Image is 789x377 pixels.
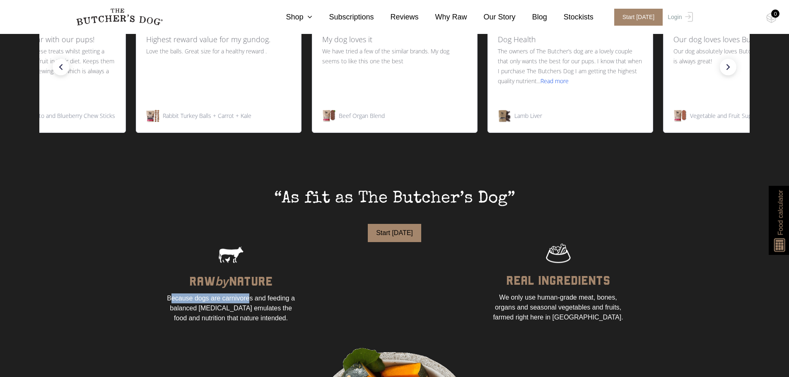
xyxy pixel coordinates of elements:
img: TBD_Cart-Empty.png [766,12,777,23]
a: Blog [516,12,547,23]
span: Food calculator [775,190,785,235]
a: Shop [269,12,312,23]
li: slide 3 out of 7 [136,1,302,133]
span: by [216,271,229,289]
p: The owners of The Butcher’s dog are a lovely couple that only wants the best for our pups. I know... [498,46,643,104]
a: Subscriptions [312,12,374,23]
h3: Dog Health [498,34,643,45]
span: Beef Organ Blend [339,113,385,119]
div: “As fit as The Butcher’s Dog” [165,187,625,224]
a: Login [666,9,692,26]
a: Start [DATE] [606,9,666,26]
a: Reviews [374,12,419,23]
span: Read more [540,77,569,85]
div: 7 slides [39,1,750,133]
button: Start [DATE] [368,224,421,242]
div: We only use human-grade meat, bones, organs and seasonal vegetables and fruits, farmed right here... [492,293,625,322]
div: Because dogs are carnivores and feeding a balanced [MEDICAL_DATA] emulates the food and nutrition... [165,293,297,323]
li: slide 5 out of 7 [487,1,653,133]
li: slide 4 out of 7 [312,1,478,133]
h3: My dog loves it [322,34,467,45]
div: next slide [720,59,736,75]
div: Navigate to Rabbit Turkey Balls + Carrot + Kale [146,109,291,122]
a: Why Raw [419,12,467,23]
div: RAW NATURE [189,267,273,293]
a: Start [DATE] [165,224,625,242]
span: Rabbit Turkey Balls + Carrot + Kale [163,113,251,119]
div: Navigate to Lamb Liver [498,109,643,122]
div: 0 [771,10,779,18]
div: Navigate to Beef Organ Blend [322,109,467,122]
div: previous slide [53,59,69,75]
a: Stockists [547,12,594,23]
div: REAL INGREDIENTS [506,267,610,293]
a: Our Story [467,12,516,23]
h3: Highest reward value for my gundog. [146,34,291,45]
p: Love the balls. Great size for a healthy reward . [146,46,291,104]
p: We have tried a few of the similar brands. My dog seems to like this one the best [322,46,467,104]
span: Start [DATE] [614,9,663,26]
span: Lamb Liver [514,113,542,119]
